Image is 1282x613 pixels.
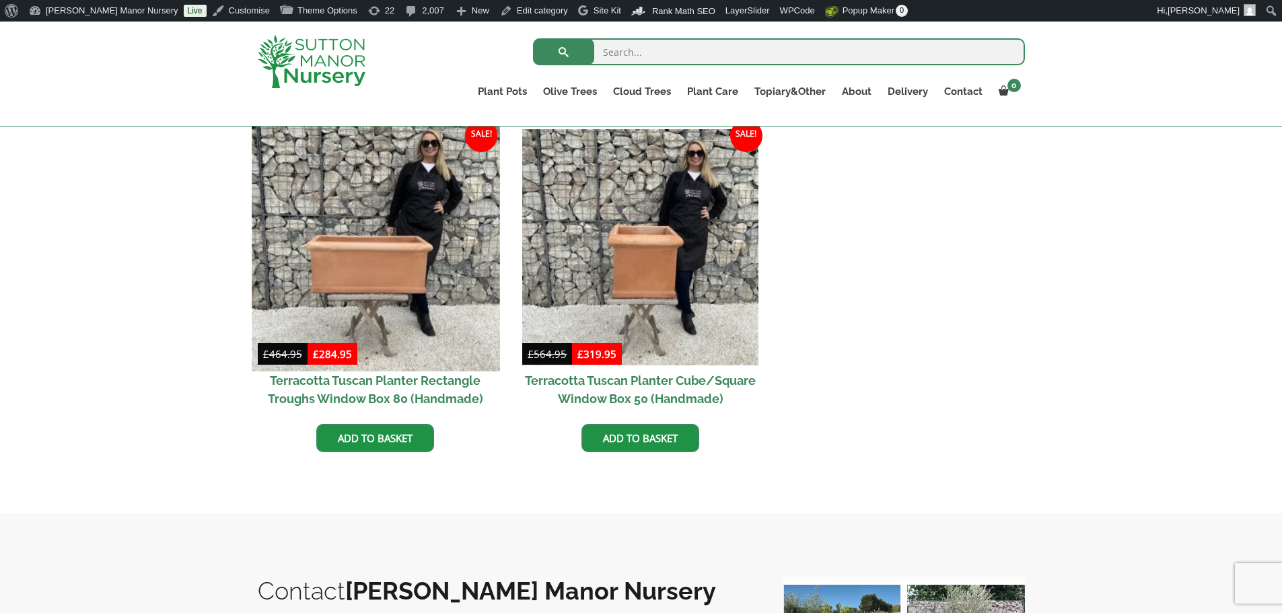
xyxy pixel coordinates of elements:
bdi: 464.95 [263,347,302,361]
bdi: 284.95 [313,347,352,361]
a: Cloud Trees [605,82,679,101]
a: About [834,82,880,101]
a: Sale! Terracotta Tuscan Planter Rectangle Troughs Window Box 80 (Handmade) [258,129,494,414]
span: Site Kit [594,5,621,15]
span: Sale! [730,120,762,152]
a: Add to basket: “Terracotta Tuscan Planter Cube/Square Window Box 50 (Handmade)” [581,424,699,452]
h2: Terracotta Tuscan Planter Cube/Square Window Box 50 (Handmade) [522,365,758,414]
a: Olive Trees [535,82,605,101]
span: Sale! [465,120,497,152]
span: Rank Math SEO [652,6,715,16]
a: Topiary&Other [746,82,834,101]
input: Search... [533,38,1025,65]
a: Live [184,5,207,17]
span: £ [263,347,269,361]
a: 0 [991,82,1025,101]
a: Sale! Terracotta Tuscan Planter Cube/Square Window Box 50 (Handmade) [522,129,758,414]
span: [PERSON_NAME] [1168,5,1240,15]
a: Add to basket: “Terracotta Tuscan Planter Rectangle Troughs Window Box 80 (Handmade)” [316,424,434,452]
b: [PERSON_NAME] Manor Nursery [345,577,716,605]
h2: Terracotta Tuscan Planter Rectangle Troughs Window Box 80 (Handmade) [258,365,494,414]
span: £ [577,347,583,361]
img: Terracotta Tuscan Planter Cube/Square Window Box 50 (Handmade) [522,129,758,365]
a: Plant Pots [470,82,535,101]
span: £ [528,347,534,361]
bdi: 564.95 [528,347,567,361]
span: 0 [896,5,908,17]
bdi: 319.95 [577,347,616,361]
a: Plant Care [679,82,746,101]
img: logo [258,35,365,88]
img: Terracotta Tuscan Planter Rectangle Troughs Window Box 80 (Handmade) [252,123,499,371]
a: Contact [936,82,991,101]
span: 0 [1007,79,1021,92]
a: Delivery [880,82,936,101]
span: £ [313,347,319,361]
h2: Contact [258,577,756,605]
